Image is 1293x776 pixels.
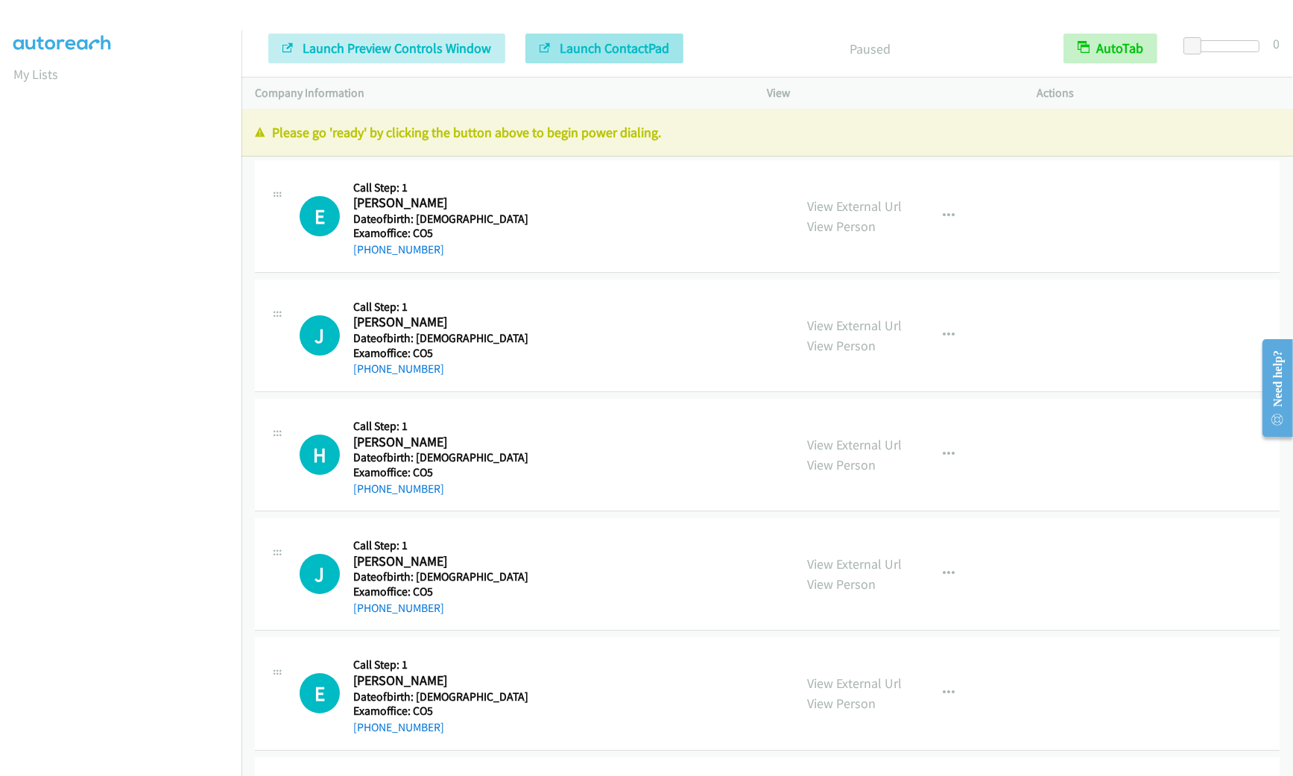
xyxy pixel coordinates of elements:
h5: Call Step: 1 [353,538,528,553]
a: View Person [808,575,876,593]
h5: Dateofbirth: [DEMOGRAPHIC_DATA] [353,690,528,704]
p: Please go 'ready' by clicking the button above to begin power dialing. [255,122,1280,142]
a: View Person [808,456,876,473]
h5: Examoffice: CO5 [353,346,528,361]
a: View Person [808,218,876,235]
h2: [PERSON_NAME] [353,434,469,451]
div: The call is yet to be attempted [300,435,340,475]
h5: Call Step: 1 [353,657,528,672]
p: Actions [1037,84,1280,102]
a: View External Url [808,436,902,453]
h5: Call Step: 1 [353,300,528,315]
div: The call is yet to be attempted [300,196,340,236]
h5: Examoffice: CO5 [353,465,528,480]
button: AutoTab [1063,34,1157,63]
a: [PHONE_NUMBER] [353,242,444,256]
span: Launch ContactPad [560,40,669,57]
button: Launch Preview Controls Window [268,34,505,63]
p: Paused [704,39,1037,59]
h5: Dateofbirth: [DEMOGRAPHIC_DATA] [353,450,528,465]
a: [PHONE_NUMBER] [353,362,444,376]
h1: E [300,196,340,236]
div: The call is yet to be attempted [300,554,340,594]
h2: [PERSON_NAME] [353,553,469,570]
h1: H [300,435,340,475]
a: [PHONE_NUMBER] [353,601,444,615]
h5: Call Step: 1 [353,180,528,195]
span: Launch Preview Controls Window [303,40,491,57]
h1: J [300,315,340,356]
h2: [PERSON_NAME] [353,672,469,690]
h5: Call Step: 1 [353,419,528,434]
button: Launch ContactPad [525,34,683,63]
h2: [PERSON_NAME] [353,314,469,331]
div: Delay between calls (in seconds) [1191,40,1259,52]
a: View External Url [808,198,902,215]
a: View Person [808,695,876,712]
h5: Examoffice: CO5 [353,226,528,241]
div: 0 [1273,34,1280,54]
iframe: Resource Center [1251,329,1293,447]
h2: [PERSON_NAME] [353,195,469,212]
a: View External Url [808,555,902,572]
a: [PHONE_NUMBER] [353,482,444,496]
p: Company Information [255,84,741,102]
a: My Lists [13,66,58,83]
div: The call is yet to be attempted [300,315,340,356]
a: View External Url [808,675,902,692]
h1: E [300,673,340,713]
h5: Examoffice: CO5 [353,584,528,599]
h5: Dateofbirth: [DEMOGRAPHIC_DATA] [353,570,528,584]
h5: Examoffice: CO5 [353,704,528,719]
a: View Person [808,337,876,354]
h5: Dateofbirth: [DEMOGRAPHIC_DATA] [353,331,528,346]
p: View [768,84,1011,102]
a: View External Url [808,317,902,334]
div: The call is yet to be attempted [300,673,340,713]
h5: Dateofbirth: [DEMOGRAPHIC_DATA] [353,212,528,227]
a: [PHONE_NUMBER] [353,720,444,734]
h1: J [300,554,340,594]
